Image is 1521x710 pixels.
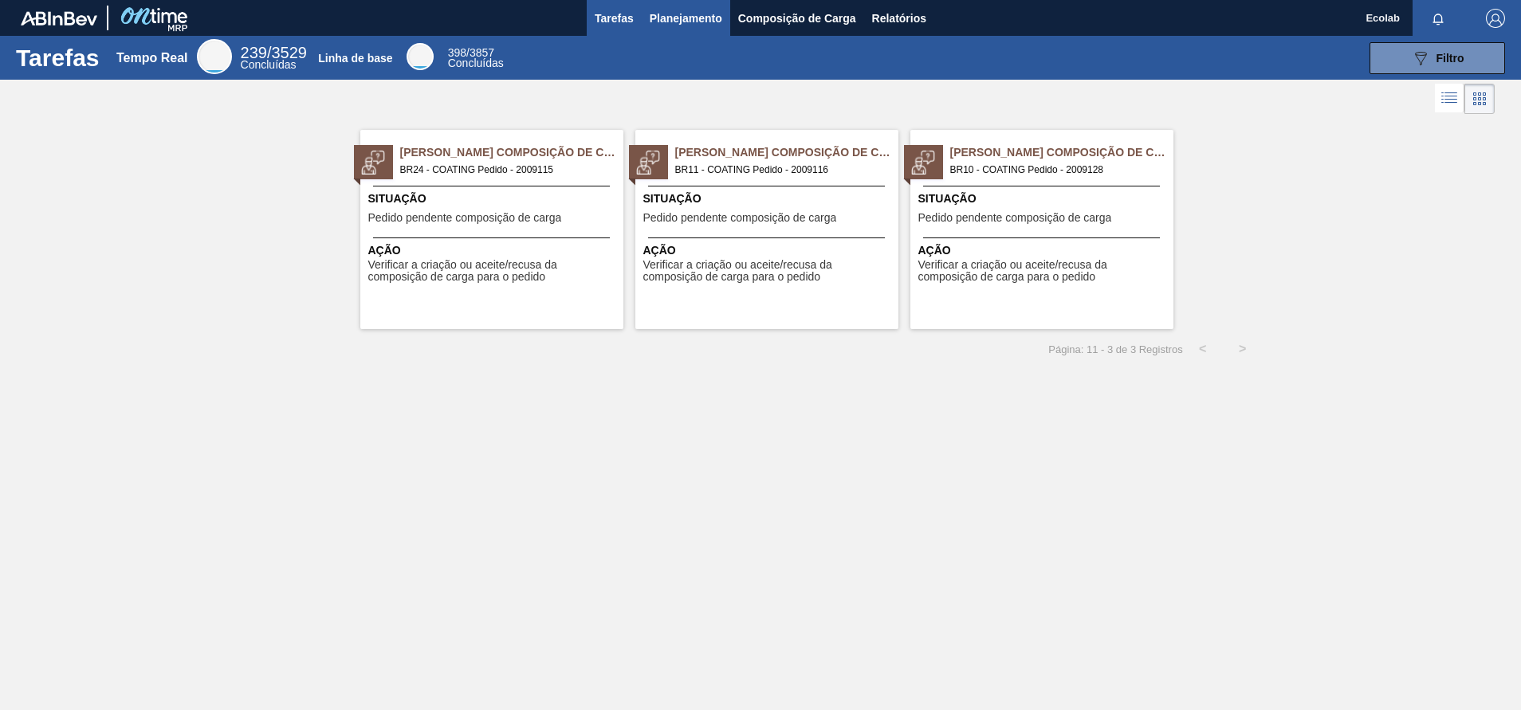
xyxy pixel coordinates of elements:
div: Linha de base [318,52,392,65]
span: 239 [241,44,267,61]
div: Visão em Lista [1435,84,1464,114]
div: Real Time [197,39,232,74]
font: 3529 [271,44,307,61]
span: Situação [918,190,1169,207]
div: Base Line [448,48,504,69]
span: Concluídas [448,57,504,69]
span: Pedido pendente composição de carga [643,212,837,224]
span: / [448,46,494,59]
img: estado [361,151,385,175]
span: Pedido Aguardando Composição de Carga [950,144,1173,161]
span: Pedido Aguardando Composição de Carga [675,144,898,161]
span: Composição de Carga [738,9,856,28]
button: > [1223,329,1263,369]
img: TNhmsLtSVTkK8tSr43FrP2fwEKptu5GPRR3wAAAABJRU5ErkJggg== [21,11,97,25]
span: Verificar a criação ou aceite/recusa da composição de carga para o pedido [918,259,1169,284]
span: Planejamento [650,9,722,28]
button: Filtro [1370,42,1505,74]
span: Situação [643,190,894,207]
span: Relatórios [872,9,926,28]
span: Filtro [1436,52,1464,65]
div: Tempo Real [116,51,188,65]
span: Ação [643,242,894,259]
div: Real Time [241,46,307,70]
span: BR24 - COATING Pedido - 2009115 [400,161,611,178]
span: Pedido pendente composição de carga [918,212,1112,224]
span: Ação [918,242,1169,259]
h1: Tarefas [16,49,100,67]
span: Verificar a criação ou aceite/recusa da composição de carga para o pedido [368,259,619,284]
span: Página: 1 [1048,343,1092,355]
button: < [1183,329,1223,369]
span: Concluídas [241,58,297,71]
font: 3857 [470,46,494,59]
span: / [241,44,307,61]
span: Verificar a criação ou aceite/recusa da composição de carga para o pedido [643,259,894,284]
button: Notificações [1413,7,1464,29]
div: Base Line [407,43,434,70]
span: Pedido Aguardando Composição de Carga [400,144,623,161]
span: 1 - 3 de 3 Registros [1092,343,1182,355]
span: 398 [448,46,466,59]
img: estado [911,151,935,175]
span: Situação [368,190,619,207]
span: BR11 - COATING Pedido - 2009116 [675,161,886,178]
img: estado [636,151,660,175]
span: Pedido pendente composição de carga [368,212,562,224]
span: BR10 - COATING Pedido - 2009128 [950,161,1161,178]
img: Logout [1486,9,1505,28]
div: Visão em Cards [1464,84,1495,114]
span: Ação [368,242,619,259]
span: Tarefas [595,9,634,28]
